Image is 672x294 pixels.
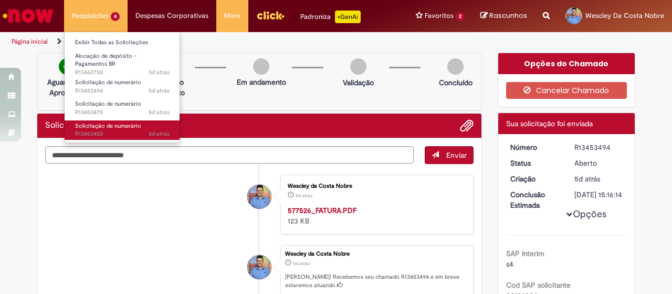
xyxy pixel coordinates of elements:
h2: Solicitação de numerário Histórico de tíquete [45,121,139,130]
p: Aguardando Aprovação [41,77,92,98]
a: Aberto R13453450 : Solicitação de numerário [65,120,180,140]
button: Adicionar anexos [460,119,474,133]
img: img-circle-grey.png [447,58,464,75]
span: R13453450 [75,130,170,138]
span: Despesas Corporativas [135,11,208,21]
b: SAP Interim [506,249,544,258]
span: R13462750 [75,68,170,77]
time: 27/08/2025 16:16:10 [293,260,310,267]
div: Wescley da Costa Nobre [247,255,271,279]
div: 27/08/2025 16:16:10 [574,174,623,184]
textarea: Digite sua mensagem aqui... [45,146,414,164]
time: 27/08/2025 16:10:56 [149,130,170,138]
div: Wescley da Costa Nobre [285,251,468,257]
div: [DATE] 15:16:14 [574,189,623,200]
span: 5d atrás [149,130,170,138]
span: 2 [456,12,465,21]
b: Cod SAP solicitante [506,280,571,290]
a: Aberto R13462750 : Alocação de depósito - Pagamentos BR [65,50,180,73]
p: Validação [343,77,374,88]
img: check-circle-green.png [59,58,75,75]
span: Favoritos [425,11,454,21]
div: Aberto [574,158,623,168]
a: Exibir Todas as Solicitações [65,37,180,48]
div: Wescley da Costa Nobre [247,185,271,209]
button: Cancelar Chamado [506,82,627,99]
dt: Conclusão Estimada [502,189,567,210]
span: 5d atrás [149,108,170,116]
span: 5d atrás [149,87,170,95]
span: s4 [506,259,513,269]
ul: Trilhas de página [8,32,440,52]
span: Rascunhos [489,11,527,21]
span: 5d atrás [296,192,312,199]
a: Página inicial [12,37,48,46]
div: R13453494 [574,142,623,153]
button: Enviar [425,146,474,164]
time: 27/08/2025 16:13:36 [149,108,170,116]
span: Requisições [72,11,109,21]
img: img-circle-grey.png [253,58,269,75]
span: R13453475 [75,108,170,117]
div: Wescley da Costa Nobre [288,183,463,189]
div: 123 KB [288,205,463,226]
dt: Status [502,158,567,168]
time: 27/08/2025 16:15:58 [296,192,312,199]
p: +GenAi [335,11,361,23]
span: 4 [111,12,120,21]
span: Enviar [446,150,467,160]
img: click_logo_yellow_360x200.png [256,7,285,23]
a: Rascunhos [480,11,527,21]
span: 5d atrás [293,260,310,267]
div: Opções do Chamado [498,53,635,74]
p: Concluído [439,77,472,88]
div: Padroniza [300,11,361,23]
span: Solicitação de numerário [75,122,141,130]
span: More [224,11,240,21]
dt: Número [502,142,567,153]
img: img-circle-grey.png [350,58,366,75]
span: Alocação de depósito - Pagamentos BR [75,52,136,68]
span: 3d atrás [149,68,170,76]
span: Solicitação de numerário [75,100,141,108]
span: R13453494 [75,87,170,95]
a: 577526_FATURA.PDF [288,206,356,215]
dt: Criação [502,174,567,184]
a: Aberto R13453475 : Solicitação de numerário [65,98,180,118]
span: Solicitação de numerário [75,78,141,86]
span: Wescley Da Costa Nobre [585,11,664,20]
time: 27/08/2025 16:16:11 [149,87,170,95]
time: 27/08/2025 16:16:10 [574,174,600,184]
p: [PERSON_NAME]! Recebemos seu chamado R13453494 e em breve estaremos atuando. [285,273,468,289]
span: 5d atrás [574,174,600,184]
p: Em andamento [237,77,286,87]
ul: Requisições [64,32,180,143]
img: ServiceNow [1,5,55,26]
a: Aberto R13453494 : Solicitação de numerário [65,77,180,96]
span: Sua solicitação foi enviada [506,119,593,128]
